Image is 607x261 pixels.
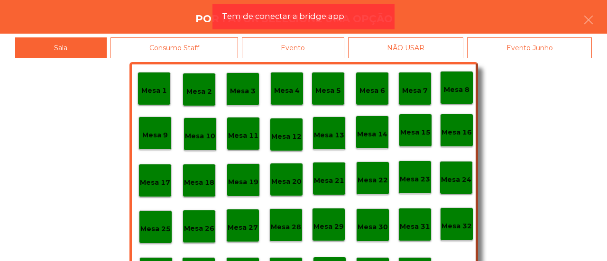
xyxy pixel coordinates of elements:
p: Mesa 30 [358,222,388,233]
p: Mesa 21 [314,175,344,186]
p: Mesa 31 [400,221,430,232]
p: Mesa 17 [140,177,170,188]
p: Mesa 4 [274,85,300,96]
span: Tem de conectar a bridge app [222,10,344,22]
p: Mesa 24 [441,174,471,185]
p: Mesa 13 [314,130,344,141]
p: Mesa 9 [142,130,168,141]
p: Mesa 26 [184,223,214,234]
p: Mesa 32 [441,221,472,232]
p: Mesa 28 [271,222,301,233]
p: Mesa 29 [313,221,344,232]
p: Mesa 27 [228,222,258,233]
p: Mesa 22 [358,175,388,186]
p: Mesa 14 [357,129,387,140]
div: Evento [242,37,344,59]
p: Mesa 1 [141,85,167,96]
p: Mesa 18 [184,177,214,188]
p: Mesa 2 [186,86,212,97]
p: Mesa 6 [359,85,385,96]
div: Evento Junho [467,37,592,59]
p: Mesa 3 [230,86,256,97]
p: Mesa 25 [140,224,171,234]
p: Mesa 5 [315,85,341,96]
p: Mesa 12 [271,131,302,142]
p: Mesa 16 [441,127,472,138]
p: Mesa 8 [444,84,469,95]
div: Consumo Staff [110,37,239,59]
div: NÃO USAR [348,37,464,59]
p: Mesa 10 [185,131,215,142]
p: Mesa 7 [402,85,428,96]
div: Sala [15,37,107,59]
p: Mesa 19 [228,177,258,188]
p: Mesa 15 [400,127,431,138]
h4: Por favor selecione uma opção [195,12,393,26]
p: Mesa 11 [228,130,258,141]
p: Mesa 20 [271,176,302,187]
p: Mesa 23 [400,174,430,185]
